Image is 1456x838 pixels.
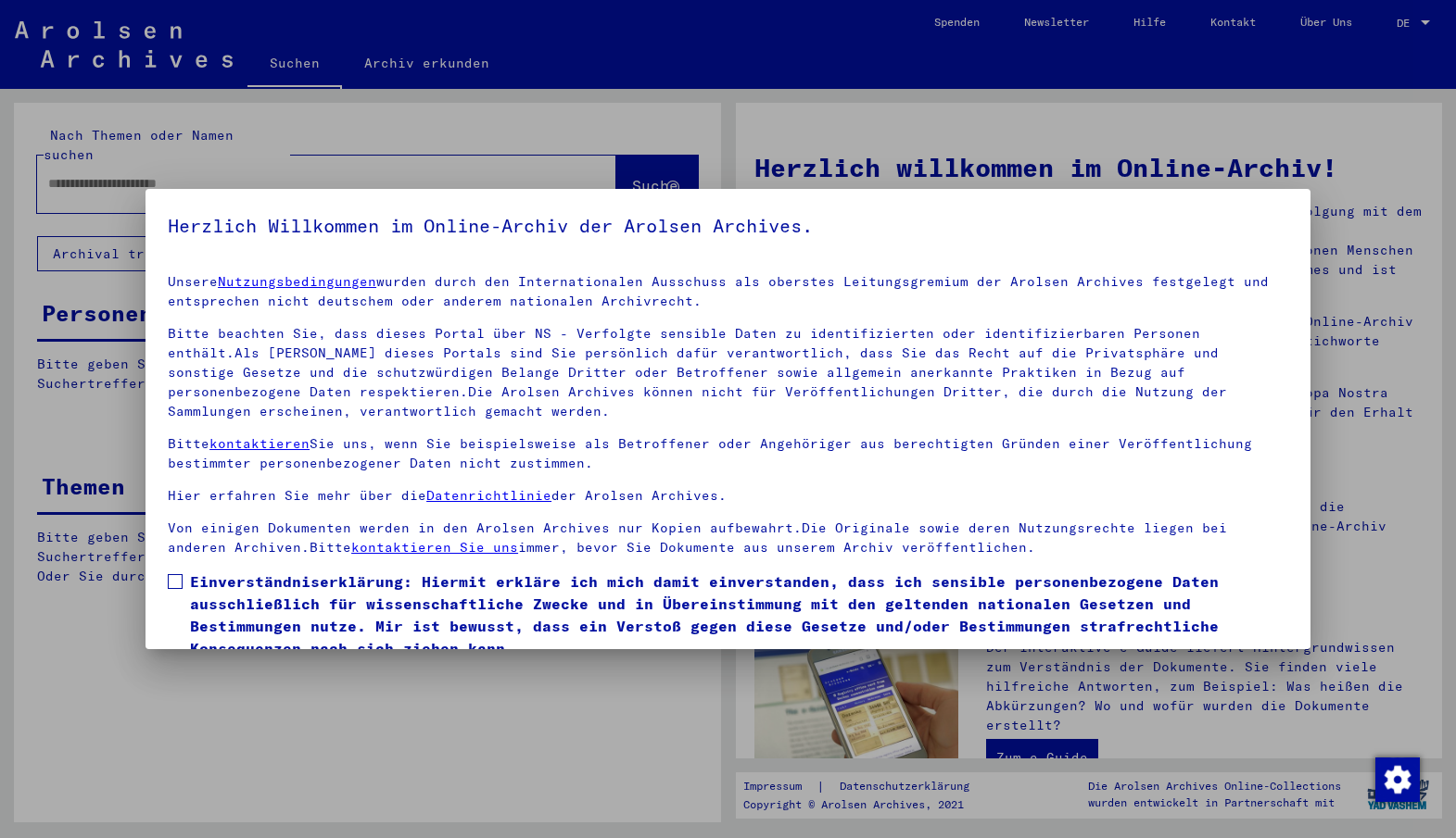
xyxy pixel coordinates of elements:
p: Hier erfahren Sie mehr über die der Arolsen Archives. [168,486,1288,506]
p: Von einigen Dokumenten werden in den Arolsen Archives nur Kopien aufbewahrt.Die Originale sowie d... [168,519,1288,557]
a: kontaktieren Sie uns [351,539,518,556]
a: kontaktieren [209,435,310,452]
img: Zustimmung ändern [1375,757,1420,802]
h5: Herzlich Willkommen im Online-Archiv der Arolsen Archives. [168,211,1288,241]
p: Bitte Sie uns, wenn Sie beispielsweise als Betroffener oder Angehöriger aus berechtigten Gründen ... [168,434,1288,473]
p: Unsere wurden durch den Internationalen Ausschuss als oberstes Leitungsgremium der Arolsen Archiv... [168,272,1288,311]
span: Einverständniserklärung: Hiermit erkläre ich mich damit einverstanden, dass ich sensible personen... [190,570,1288,659]
p: Bitte beachten Sie, dass dieses Portal über NS - Verfolgte sensible Daten zu identifizierten oder... [168,324,1288,421]
a: Nutzungsbedingungen [218,273,376,290]
a: Datenrichtlinie [426,487,551,504]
